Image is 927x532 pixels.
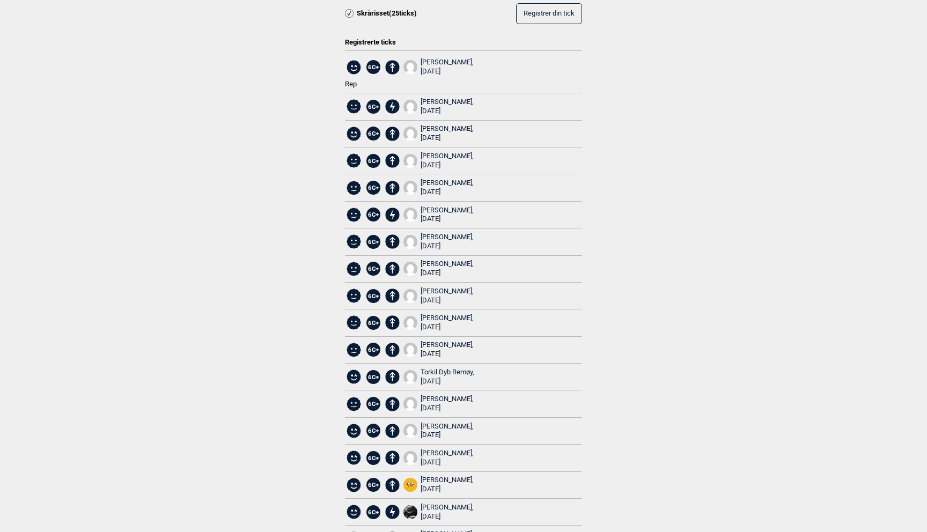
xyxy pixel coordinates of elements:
[421,287,474,305] div: [PERSON_NAME],
[403,60,417,74] img: User fallback1
[421,58,474,76] div: [PERSON_NAME],
[366,478,380,492] span: 6C+
[403,505,417,519] img: 2 DEF7 AA6 F2 F8 472 D 9978 ACA8 D73 E914 E
[421,341,474,359] div: [PERSON_NAME],
[421,431,474,440] div: [DATE]
[421,485,474,494] div: [DATE]
[421,296,474,305] div: [DATE]
[403,341,474,359] a: User fallback1[PERSON_NAME], [DATE]
[421,124,474,143] div: [PERSON_NAME],
[366,505,380,519] span: 6C+
[421,161,474,170] div: [DATE]
[421,152,474,170] div: [PERSON_NAME],
[421,404,474,413] div: [DATE]
[403,397,417,411] img: User fallback1
[366,370,380,384] span: 6C+
[421,179,474,197] div: [PERSON_NAME],
[403,208,417,221] img: User fallback1
[403,181,417,195] img: User fallback1
[345,31,582,47] div: Registrerte ticks
[403,206,474,224] a: User fallback1[PERSON_NAME], [DATE]
[366,451,380,465] span: 6C+
[524,10,575,18] span: Registrer din tick
[421,458,474,467] div: [DATE]
[403,127,417,141] img: User fallback1
[421,377,474,386] div: [DATE]
[366,316,380,330] span: 6C+
[403,314,474,332] a: User fallback1[PERSON_NAME], [DATE]
[366,424,380,438] span: 6C+
[366,262,380,276] span: 6C+
[403,449,474,467] a: User fallback1[PERSON_NAME], [DATE]
[421,395,474,413] div: [PERSON_NAME],
[421,98,474,116] div: [PERSON_NAME],
[403,316,417,330] img: User fallback1
[403,154,417,168] img: User fallback1
[403,262,417,276] img: User fallback1
[421,503,474,521] div: [PERSON_NAME],
[366,208,380,221] span: 6C+
[421,422,474,440] div: [PERSON_NAME],
[403,370,417,384] img: User fallback1
[403,424,417,438] img: User fallback1
[403,451,417,465] img: User fallback1
[421,233,474,251] div: [PERSON_NAME],
[403,260,474,278] a: User fallback1[PERSON_NAME], [DATE]
[421,476,474,494] div: [PERSON_NAME],
[421,350,474,359] div: [DATE]
[421,314,474,332] div: [PERSON_NAME],
[403,124,474,143] a: User fallback1[PERSON_NAME], [DATE]
[403,100,417,114] img: User fallback1
[421,188,474,197] div: [DATE]
[403,478,417,492] img: Jake square
[403,368,475,386] a: User fallback1Torkil Dyb Remøy, [DATE]
[403,503,474,521] a: 2 DEF7 AA6 F2 F8 472 D 9978 ACA8 D73 E914 E[PERSON_NAME], [DATE]
[366,154,380,168] span: 6C+
[421,260,474,278] div: [PERSON_NAME],
[403,343,417,357] img: User fallback1
[421,206,474,224] div: [PERSON_NAME],
[366,397,380,411] span: 6C+
[403,235,417,249] img: User fallback1
[403,98,474,116] a: User fallback1[PERSON_NAME], [DATE]
[516,3,582,24] button: Registrer din tick
[345,80,357,88] span: Rep
[366,127,380,141] span: 6C+
[403,152,474,170] a: User fallback1[PERSON_NAME], [DATE]
[421,107,474,116] div: [DATE]
[366,289,380,303] span: 6C+
[366,343,380,357] span: 6C+
[366,60,380,74] span: 6C+
[421,134,474,143] div: [DATE]
[403,476,474,494] a: Jake square[PERSON_NAME], [DATE]
[403,395,474,413] a: User fallback1[PERSON_NAME], [DATE]
[421,67,474,76] div: [DATE]
[357,9,417,18] span: Skrårisset ( 25 ticks)
[403,179,474,197] a: User fallback1[PERSON_NAME], [DATE]
[366,181,380,195] span: 6C+
[366,235,380,249] span: 6C+
[421,368,474,386] div: Torkil Dyb Remøy,
[403,233,474,251] a: User fallback1[PERSON_NAME], [DATE]
[421,215,474,224] div: [DATE]
[421,512,474,521] div: [DATE]
[421,269,474,278] div: [DATE]
[403,58,474,76] a: User fallback1[PERSON_NAME], [DATE]
[421,323,474,332] div: [DATE]
[421,449,474,467] div: [PERSON_NAME],
[403,287,474,305] a: User fallback1[PERSON_NAME], [DATE]
[366,100,380,114] span: 6C+
[403,422,474,440] a: User fallback1[PERSON_NAME], [DATE]
[403,289,417,303] img: User fallback1
[421,242,474,251] div: [DATE]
